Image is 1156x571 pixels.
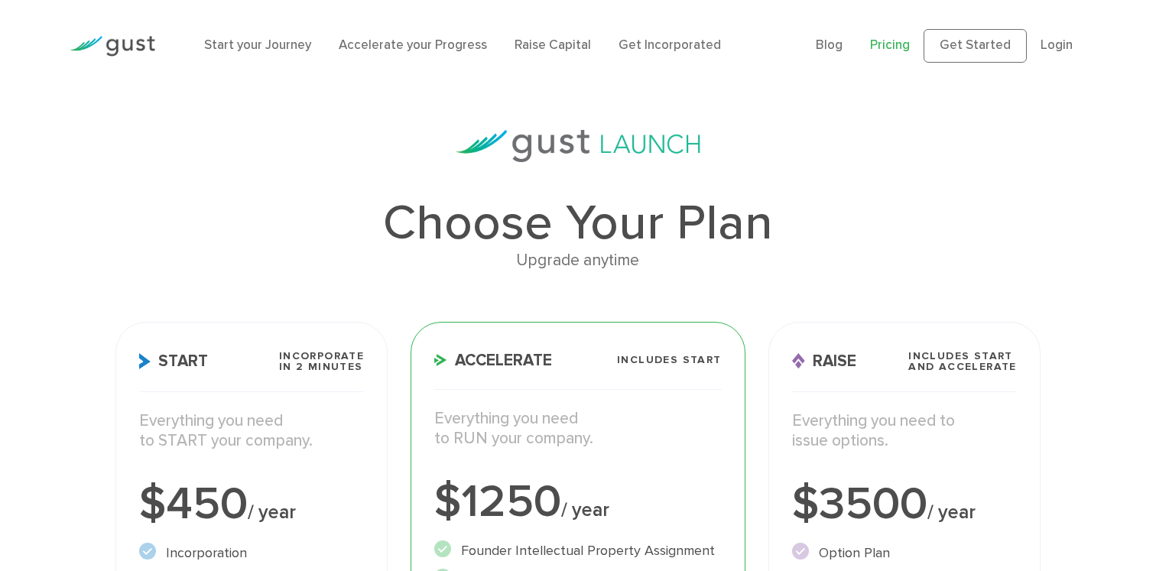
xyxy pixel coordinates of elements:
[279,351,364,372] span: Incorporate in 2 Minutes
[339,37,487,53] a: Accelerate your Progress
[908,351,1017,372] span: Includes START and ACCELERATE
[456,130,700,162] img: gust-launch-logos.svg
[139,543,364,563] li: Incorporation
[1041,37,1073,53] a: Login
[792,353,805,369] img: Raise Icon
[870,37,910,53] a: Pricing
[792,543,1017,563] li: Option Plan
[792,482,1017,527] div: $3500
[115,199,1041,248] h1: Choose Your Plan
[204,37,311,53] a: Start your Journey
[115,248,1041,274] div: Upgrade anytime
[792,353,856,369] span: Raise
[924,29,1027,63] a: Get Started
[248,501,296,524] span: / year
[515,37,591,53] a: Raise Capital
[434,540,721,561] li: Founder Intellectual Property Assignment
[792,411,1017,452] p: Everything you need to issue options.
[927,501,976,524] span: / year
[434,409,721,449] p: Everything you need to RUN your company.
[561,498,609,521] span: / year
[139,353,151,369] img: Start Icon X2
[434,352,552,368] span: Accelerate
[434,354,447,366] img: Accelerate Icon
[139,482,364,527] div: $450
[816,37,843,53] a: Blog
[70,36,155,57] img: Gust Logo
[139,411,364,452] p: Everything you need to START your company.
[619,37,721,53] a: Get Incorporated
[617,355,722,365] span: Includes START
[434,479,721,525] div: $1250
[139,353,208,369] span: Start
